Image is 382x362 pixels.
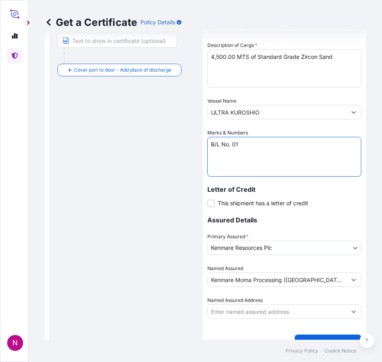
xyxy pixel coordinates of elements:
button: Show suggestions [347,105,361,119]
span: N [12,339,18,347]
p: Letter of Credit [207,186,361,193]
span: Primary Assured [207,233,248,241]
input: Named Assured Address [208,304,347,319]
button: Duplicate Certificate [295,335,361,350]
input: Assured Name [208,272,347,287]
span: This shipment has a letter of credit [218,199,308,207]
p: Duplicate Certificate [301,339,355,346]
p: Policy Details [140,18,175,26]
button: Kenmare Resources Plc [207,241,361,255]
input: Type to search vessel name or IMO [208,105,347,119]
p: Assured Details [207,217,361,223]
label: Marks & Numbers [207,129,248,137]
button: Cover port to door - Add place of discharge [57,64,181,76]
textarea: 3,753.42 MTS of Standard Grade Zircon Sand [207,49,361,88]
span: Kenmare Resources Plc [211,244,272,252]
a: Cookie Notice [325,348,356,354]
a: Privacy Policy [286,348,318,354]
button: Show suggestions [347,272,361,287]
label: Named Assured Address [207,296,263,304]
label: Named Assured [207,265,243,272]
label: Description of Cargo [207,41,257,49]
textarea: B/L No. MOMLIV001 [207,137,361,177]
button: Show suggestions [347,304,361,319]
label: Vessel Name [207,97,236,105]
span: Cover port to door - Add place of discharge [74,66,171,74]
p: Get a Certificate [45,16,137,29]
